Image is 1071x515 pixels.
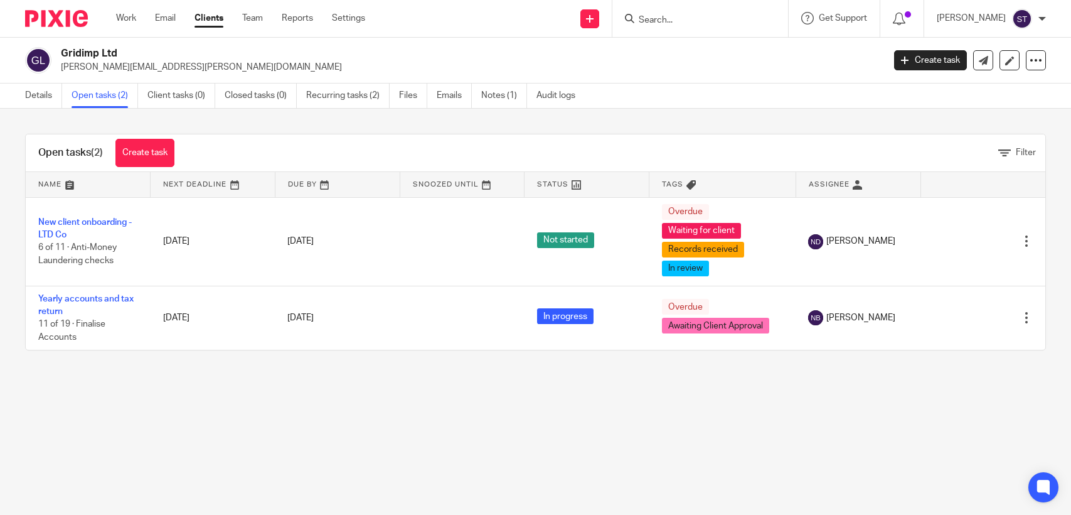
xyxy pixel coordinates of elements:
a: Emails [437,84,472,108]
a: Recurring tasks (2) [306,84,390,108]
span: 6 of 11 · Anti-Money Laundering checks [38,244,117,266]
td: [DATE] [151,286,275,350]
a: Settings [332,12,365,24]
span: Waiting for client [662,223,741,239]
span: Overdue [662,299,709,315]
span: (2) [91,148,103,158]
span: [DATE] [287,237,314,246]
a: Details [25,84,62,108]
span: In progress [537,308,594,324]
h1: Open tasks [38,146,103,160]
span: Overdue [662,204,709,220]
img: svg%3E [808,234,823,249]
span: Tags [662,181,683,188]
a: Team [242,12,263,24]
h2: Gridimp Ltd [61,47,712,60]
a: Create task [894,50,967,70]
a: Create task [115,139,174,167]
a: Yearly accounts and tax return [38,295,134,316]
a: Reports [282,12,313,24]
a: Email [155,12,176,24]
a: Files [399,84,427,108]
span: [PERSON_NAME] [826,312,895,324]
span: [PERSON_NAME] [826,235,895,247]
img: Pixie [25,10,88,27]
img: svg%3E [808,310,823,325]
span: Records received [662,242,744,257]
a: Notes (1) [481,84,527,108]
td: [DATE] [151,197,275,286]
span: [DATE] [287,313,314,322]
a: Client tasks (0) [147,84,215,108]
span: Awaiting Client Approval [662,318,769,333]
a: Audit logs [536,84,585,108]
img: svg%3E [25,47,51,73]
a: Closed tasks (0) [225,84,297,108]
span: Status [537,181,568,188]
span: Get Support [819,14,867,23]
span: Not started [537,232,594,248]
span: 11 of 19 · Finalise Accounts [38,320,105,342]
a: Clients [194,12,223,24]
p: [PERSON_NAME] [937,12,1006,24]
input: Search [637,15,750,26]
p: [PERSON_NAME][EMAIL_ADDRESS][PERSON_NAME][DOMAIN_NAME] [61,61,875,73]
img: svg%3E [1012,9,1032,29]
a: New client onboarding - LTD Co [38,218,132,239]
a: Open tasks (2) [72,84,138,108]
span: In review [662,261,709,276]
a: Work [116,12,136,24]
span: Filter [1016,148,1036,157]
span: Snoozed Until [413,181,479,188]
